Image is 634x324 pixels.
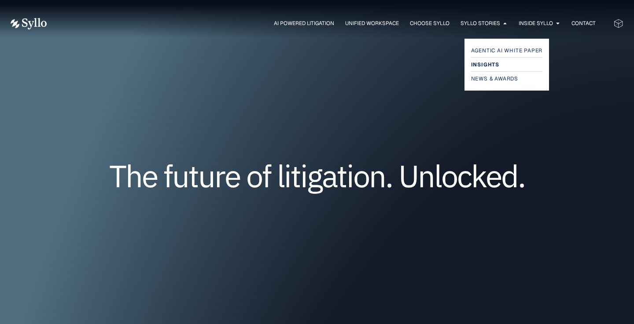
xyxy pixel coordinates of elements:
a: Agentic AI White Paper [471,45,543,56]
h1: The future of litigation. Unlocked. [63,161,571,190]
img: Vector [11,18,47,29]
nav: Menu [64,19,596,28]
span: News & Awards [471,73,518,84]
div: Menu Toggle [64,19,596,28]
a: News & Awards [471,73,543,84]
a: Unified Workspace [345,19,399,27]
span: Insights [471,59,499,70]
a: Inside Syllo [519,19,553,27]
a: Contact [571,19,596,27]
a: Insights [471,59,543,70]
a: Choose Syllo [410,19,450,27]
a: AI Powered Litigation [274,19,334,27]
a: Syllo Stories [461,19,500,27]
